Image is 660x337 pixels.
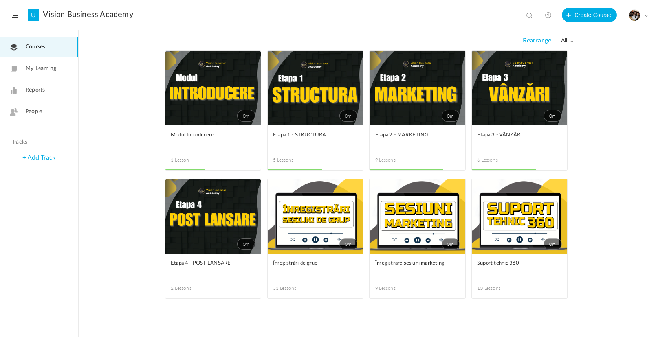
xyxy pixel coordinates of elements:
[472,179,567,254] a: 0m
[171,131,244,140] span: Modul Introducere
[43,10,133,19] a: Vision Business Academy
[477,259,550,268] span: Suport tehnic 360
[472,51,567,125] a: 0m
[273,259,357,277] a: Înregistrări de grup
[477,131,550,140] span: Etapa 3 - VÂNZĂRI
[268,179,363,254] a: 0m
[375,285,418,292] span: 9 Lessons
[26,86,45,94] span: Reports
[442,110,460,122] span: 0m
[562,8,617,22] button: Create Course
[237,110,255,122] span: 0m
[375,259,460,277] a: Înregistrare sesiuni marketing
[171,131,255,149] a: Modul Introducere
[273,285,315,292] span: 31 Lessons
[273,157,315,164] span: 5 Lessons
[477,285,520,292] span: 10 Lessons
[171,259,244,268] span: Etapa 4 - POST LANSARE
[442,238,460,250] span: 0m
[544,110,562,122] span: 0m
[629,10,640,21] img: tempimagehs7pti.png
[171,259,255,277] a: Etapa 4 - POST LANSARE
[370,51,465,125] a: 0m
[26,108,42,116] span: People
[26,43,45,51] span: Courses
[27,9,39,21] a: U
[561,37,574,44] span: all
[339,110,357,122] span: 0m
[375,131,460,149] a: Etapa 2 - MARKETING
[339,238,357,250] span: 0m
[523,37,551,44] span: Rearrange
[12,139,64,145] h4: Tracks
[171,285,213,292] span: 2 Lessons
[477,131,562,149] a: Etapa 3 - VÂNZĂRI
[165,179,261,254] a: 0m
[477,259,562,277] a: Suport tehnic 360
[375,131,448,140] span: Etapa 2 - MARKETING
[22,155,55,161] a: + Add Track
[375,157,418,164] span: 9 Lessons
[375,259,448,268] span: Înregistrare sesiuni marketing
[165,51,261,125] a: 0m
[544,238,562,250] span: 0m
[273,131,346,140] span: Etapa 1 - STRUCTURA
[477,157,520,164] span: 6 Lessons
[273,131,357,149] a: Etapa 1 - STRUCTURA
[370,179,465,254] a: 0m
[171,157,213,164] span: 1 Lesson
[268,51,363,125] a: 0m
[26,64,56,73] span: My Learning
[273,259,346,268] span: Înregistrări de grup
[237,238,255,250] span: 0m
